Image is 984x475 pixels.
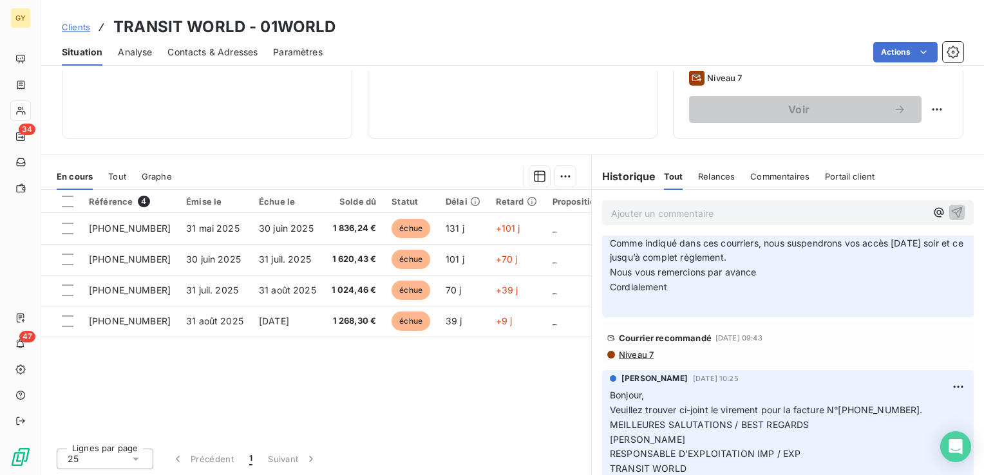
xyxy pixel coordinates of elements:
[496,284,518,295] span: +39 j
[446,254,464,265] span: 101 j
[553,223,556,234] span: _
[164,445,241,472] button: Précédent
[89,315,171,326] span: [PHONE_NUMBER]
[57,171,93,182] span: En cours
[750,171,809,182] span: Commentaires
[693,375,739,382] span: [DATE] 10:25
[873,42,938,62] button: Actions
[553,284,556,295] span: _
[260,445,325,472] button: Suivant
[446,223,464,234] span: 131 j
[705,104,893,115] span: Voir
[496,196,537,207] div: Retard
[610,463,686,474] span: TRANSIT WORLD
[186,284,238,295] span: 31 juil. 2025
[940,431,971,462] div: Open Intercom Messenger
[273,46,323,59] span: Paramètres
[10,8,31,28] div: GY
[553,196,656,207] div: Proposition prelevement
[707,73,742,83] span: Niveau 7
[610,237,966,263] span: Comme indiqué dans ces courriers, nous suspendrons vos accès [DATE] soir et ce jusqu’à complet rè...
[259,284,316,295] span: 31 août 2025
[610,281,667,292] span: Cordialement
[186,196,243,207] div: Émise le
[89,254,171,265] span: [PHONE_NUMBER]
[10,447,31,467] img: Logo LeanPay
[332,315,377,328] span: 1 268,30 €
[68,452,79,465] span: 25
[186,254,241,265] span: 30 juin 2025
[332,196,377,207] div: Solde dû
[259,223,314,234] span: 30 juin 2025
[259,254,311,265] span: 31 juil. 2025
[446,284,462,295] span: 70 j
[618,349,654,360] span: Niveau 7
[610,404,923,415] span: Veuillez trouver ci-joint le virement pour la facture N°[PHONE_NUMBER].
[89,284,171,295] span: [PHONE_NUMBER]
[118,46,152,59] span: Analyse
[167,46,258,59] span: Contacts & Adresses
[392,219,430,238] span: échue
[89,223,171,234] span: [PHONE_NUMBER]
[332,253,377,266] span: 1 620,43 €
[553,254,556,265] span: _
[610,266,757,277] span: Nous vous remercions par avance
[610,434,685,445] span: [PERSON_NAME]
[392,196,430,207] div: Statut
[186,315,243,326] span: 31 août 2025
[619,333,712,343] span: Courrier recommandé
[249,452,252,465] span: 1
[62,46,102,59] span: Situation
[138,196,149,207] span: 4
[259,196,316,207] div: Échue le
[664,171,683,182] span: Tout
[621,373,688,384] span: [PERSON_NAME]
[19,331,35,342] span: 47
[553,315,556,326] span: _
[392,250,430,269] span: échue
[392,312,430,331] span: échue
[610,419,809,430] span: MEILLEURES SALUTATIONS / BEST REGARDS
[698,171,735,182] span: Relances
[610,448,800,459] span: RESPONSABLE D'EXPLOITATION IMP / EXP
[592,169,656,184] h6: Historique
[332,284,377,297] span: 1 024,46 €
[142,171,172,182] span: Graphe
[259,315,289,326] span: [DATE]
[496,223,520,234] span: +101 j
[715,334,762,342] span: [DATE] 09:43
[62,21,90,33] a: Clients
[89,196,171,207] div: Référence
[113,15,336,39] h3: TRANSIT WORLD - 01WORLD
[62,22,90,32] span: Clients
[446,196,480,207] div: Délai
[241,445,260,472] button: 1
[392,281,430,300] span: échue
[496,315,513,326] span: +9 j
[610,389,644,400] span: Bonjour,
[825,171,875,182] span: Portail client
[19,124,35,135] span: 34
[332,222,377,235] span: 1 836,24 €
[446,315,462,326] span: 39 j
[689,96,922,123] button: Voir
[186,223,240,234] span: 31 mai 2025
[496,254,518,265] span: +70 j
[108,171,126,182] span: Tout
